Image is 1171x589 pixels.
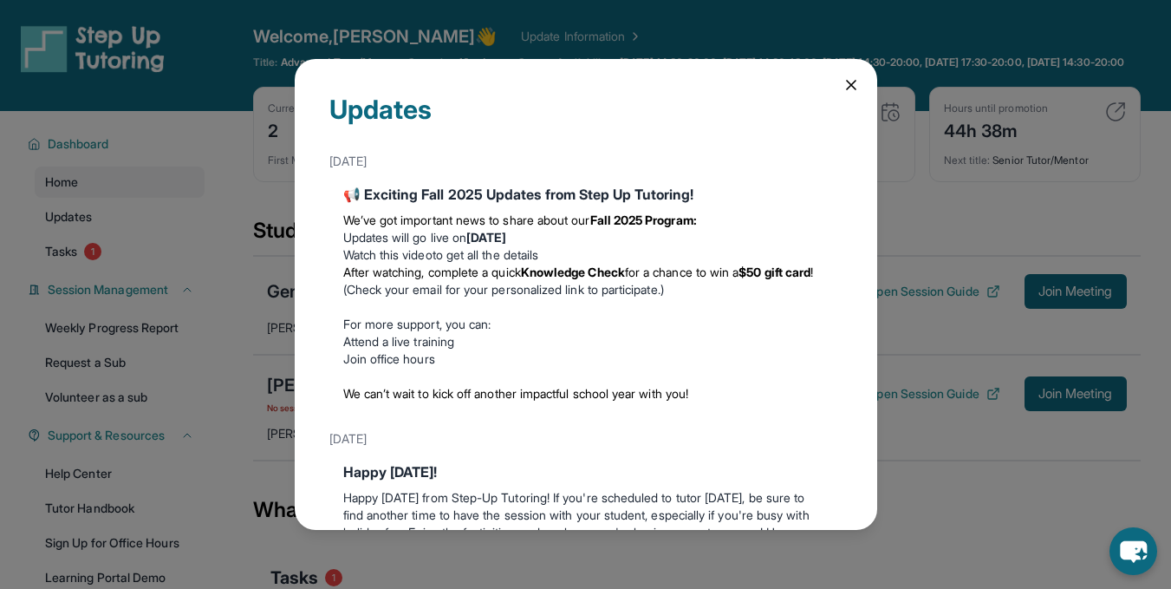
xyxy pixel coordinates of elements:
span: for a chance to win a [625,265,738,279]
span: After watching, complete a quick [343,265,521,279]
div: 📢 Exciting Fall 2025 Updates from Step Up Tutoring! [343,184,829,205]
span: ! [810,265,813,279]
a: Attend a live training [343,334,455,349]
li: to get all the details [343,246,829,264]
p: Happy [DATE] from Step-Up Tutoring! If you're scheduled to tutor [DATE], be sure to find another ... [343,489,829,559]
strong: $50 gift card [738,265,810,279]
button: chat-button [1109,527,1157,575]
div: [DATE] [329,423,842,455]
span: We’ve got important news to share about our [343,213,590,227]
p: For more support, you can: [343,316,829,333]
li: Updates will go live on [343,229,829,246]
li: (Check your email for your personalized link to participate.) [343,264,829,298]
strong: Fall 2025 Program: [590,213,697,227]
span: We can’t wait to kick off another impactful school year with you! [343,386,689,401]
div: Updates [329,94,842,146]
a: Watch this video [343,247,433,262]
strong: [DATE] [466,230,506,245]
a: Join office hours [343,351,435,366]
div: [DATE] [329,146,842,177]
div: Happy [DATE]! [343,461,829,482]
strong: Knowledge Check [521,265,625,279]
